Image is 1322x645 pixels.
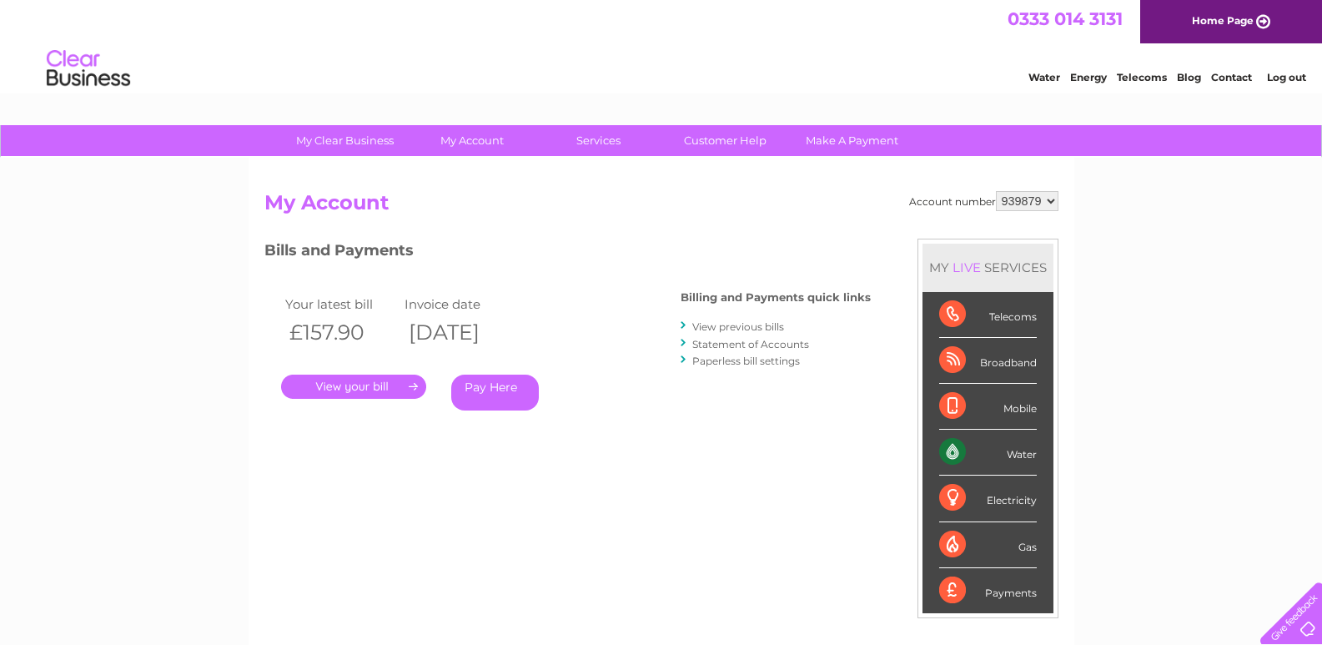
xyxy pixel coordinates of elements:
[939,384,1037,430] div: Mobile
[264,239,871,268] h3: Bills and Payments
[939,568,1037,613] div: Payments
[403,125,540,156] a: My Account
[692,320,784,333] a: View previous bills
[46,43,131,94] img: logo.png
[939,522,1037,568] div: Gas
[922,244,1053,291] div: MY SERVICES
[1267,71,1306,83] a: Log out
[276,125,414,156] a: My Clear Business
[264,191,1058,223] h2: My Account
[939,292,1037,338] div: Telecoms
[1117,71,1167,83] a: Telecoms
[939,430,1037,476] div: Water
[281,315,401,350] th: £157.90
[451,375,539,411] a: Pay Here
[783,125,921,156] a: Make A Payment
[1008,8,1123,29] a: 0333 014 3131
[1070,71,1107,83] a: Energy
[1177,71,1201,83] a: Blog
[281,293,401,315] td: Your latest bill
[909,191,1058,211] div: Account number
[939,476,1037,522] div: Electricity
[530,125,667,156] a: Services
[281,375,426,399] a: .
[692,355,800,367] a: Paperless bill settings
[400,315,520,350] th: [DATE]
[681,291,871,304] h4: Billing and Payments quick links
[400,293,520,315] td: Invoice date
[692,338,809,350] a: Statement of Accounts
[268,9,1056,81] div: Clear Business is a trading name of Verastar Limited (registered in [GEOGRAPHIC_DATA] No. 3667643...
[1211,71,1252,83] a: Contact
[656,125,794,156] a: Customer Help
[949,260,984,275] div: LIVE
[939,338,1037,384] div: Broadband
[1028,71,1060,83] a: Water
